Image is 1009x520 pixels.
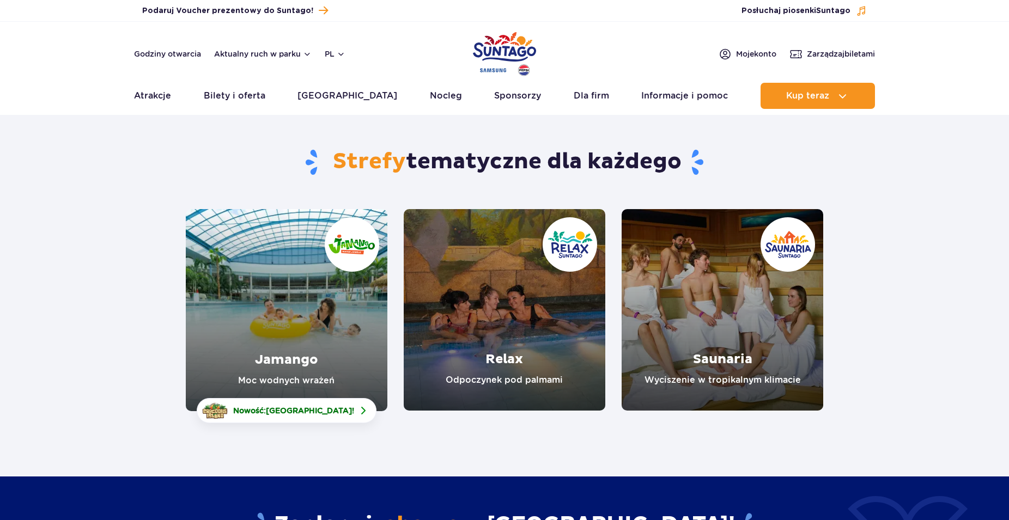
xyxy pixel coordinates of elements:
a: Atrakcje [134,83,171,109]
a: Relax [404,209,605,411]
a: Bilety i oferta [204,83,265,109]
a: Dla firm [574,83,609,109]
a: Mojekonto [719,47,776,60]
h1: tematyczne dla każdego [186,148,824,176]
a: Zarządzajbiletami [789,47,875,60]
button: Posłuchaj piosenkiSuntago [741,5,867,16]
span: Moje konto [736,48,776,59]
button: Aktualny ruch w parku [214,50,312,58]
span: Kup teraz [786,91,829,101]
span: Suntago [816,7,850,15]
button: pl [325,48,345,59]
span: Podaruj Voucher prezentowy do Suntago! [142,5,313,16]
a: Saunaria [622,209,823,411]
span: [GEOGRAPHIC_DATA] [266,406,352,415]
span: Zarządzaj biletami [807,48,875,59]
a: [GEOGRAPHIC_DATA] [297,83,397,109]
button: Kup teraz [761,83,875,109]
a: Jamango [186,209,387,411]
a: Godziny otwarcia [134,48,201,59]
a: Park of Poland [473,27,536,77]
a: Sponsorzy [494,83,541,109]
a: Informacje i pomoc [641,83,728,109]
span: Posłuchaj piosenki [741,5,850,16]
span: Strefy [333,148,406,175]
span: Nowość: ! [233,405,354,416]
a: Nocleg [430,83,462,109]
a: Podaruj Voucher prezentowy do Suntago! [142,3,328,18]
a: Nowość:[GEOGRAPHIC_DATA]! [197,398,376,423]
